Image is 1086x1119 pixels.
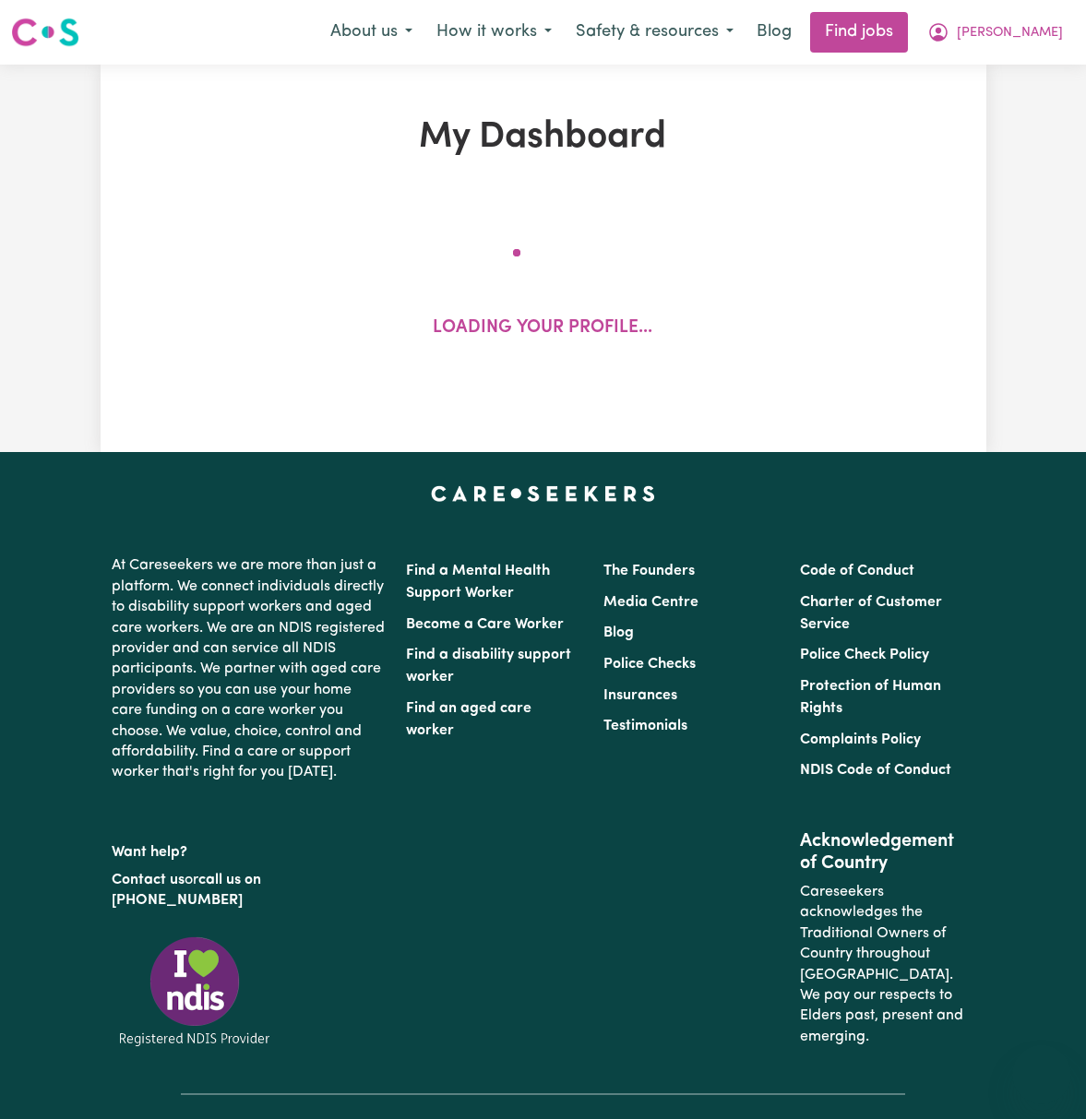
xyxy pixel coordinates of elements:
a: Find jobs [810,12,908,53]
a: Testimonials [603,719,687,733]
p: At Careseekers we are more than just a platform. We connect individuals directly to disability su... [112,548,385,790]
a: Careseekers home page [431,485,655,500]
a: Protection of Human Rights [800,679,941,716]
a: Police Checks [603,657,696,672]
a: Find a Mental Health Support Worker [406,564,550,601]
iframe: Button to launch messaging window [1012,1045,1071,1104]
a: Find an aged care worker [406,701,531,738]
button: About us [318,13,424,52]
a: Find a disability support worker [406,648,571,684]
a: Careseekers logo [11,11,79,54]
h1: My Dashboard [258,116,827,161]
a: Police Check Policy [800,648,929,662]
a: Contact us [112,873,185,887]
button: My Account [915,13,1075,52]
a: Charter of Customer Service [800,595,942,632]
a: NDIS Code of Conduct [800,763,951,778]
p: or [112,863,385,919]
a: The Founders [603,564,695,578]
p: Loading your profile... [433,315,652,342]
span: [PERSON_NAME] [957,23,1063,43]
button: How it works [424,13,564,52]
a: Complaints Policy [800,732,921,747]
p: Want help? [112,835,385,863]
a: Media Centre [603,595,698,610]
a: Code of Conduct [800,564,914,578]
p: Careseekers acknowledges the Traditional Owners of Country throughout [GEOGRAPHIC_DATA]. We pay o... [800,875,974,1054]
a: Insurances [603,688,677,703]
img: Registered NDIS provider [112,934,278,1049]
a: Blog [603,625,634,640]
button: Safety & resources [564,13,746,52]
img: Careseekers logo [11,16,79,49]
h2: Acknowledgement of Country [800,830,974,875]
a: Become a Care Worker [406,617,564,632]
a: Blog [746,12,803,53]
